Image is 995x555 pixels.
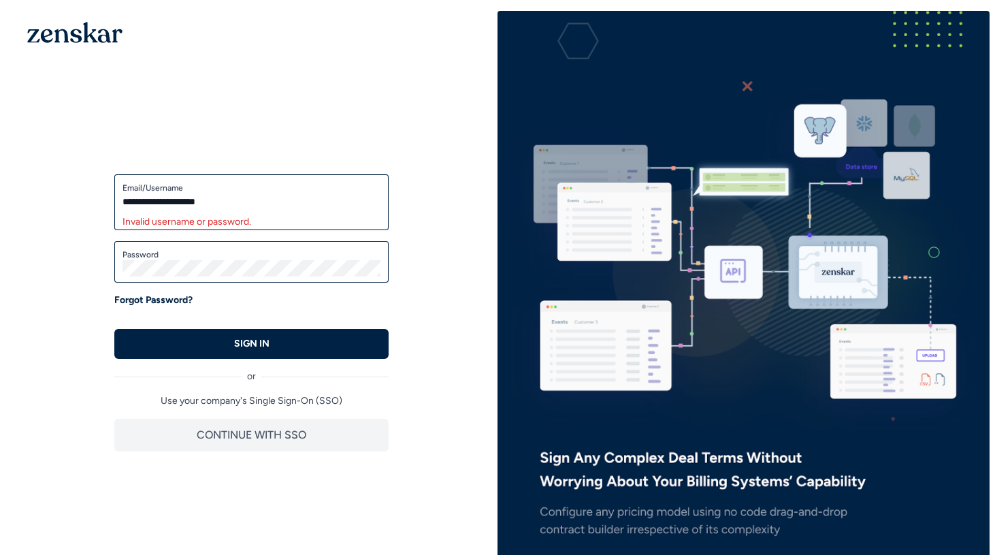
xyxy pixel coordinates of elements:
p: Use your company's Single Sign-On (SSO) [114,394,389,408]
label: Email/Username [123,183,380,193]
button: CONTINUE WITH SSO [114,419,389,451]
label: Password [123,249,380,260]
img: 1OGAJ2xQqyY4LXKgY66KYq0eOWRCkrZdAb3gUhuVAqdWPZE9SRJmCz+oDMSn4zDLXe31Ii730ItAGKgCKgCCgCikA4Av8PJUP... [27,22,123,43]
p: SIGN IN [234,337,270,351]
a: Forgot Password? [114,294,193,307]
div: or [114,359,389,383]
button: SIGN IN [114,329,389,359]
div: Invalid username or password. [123,215,380,229]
